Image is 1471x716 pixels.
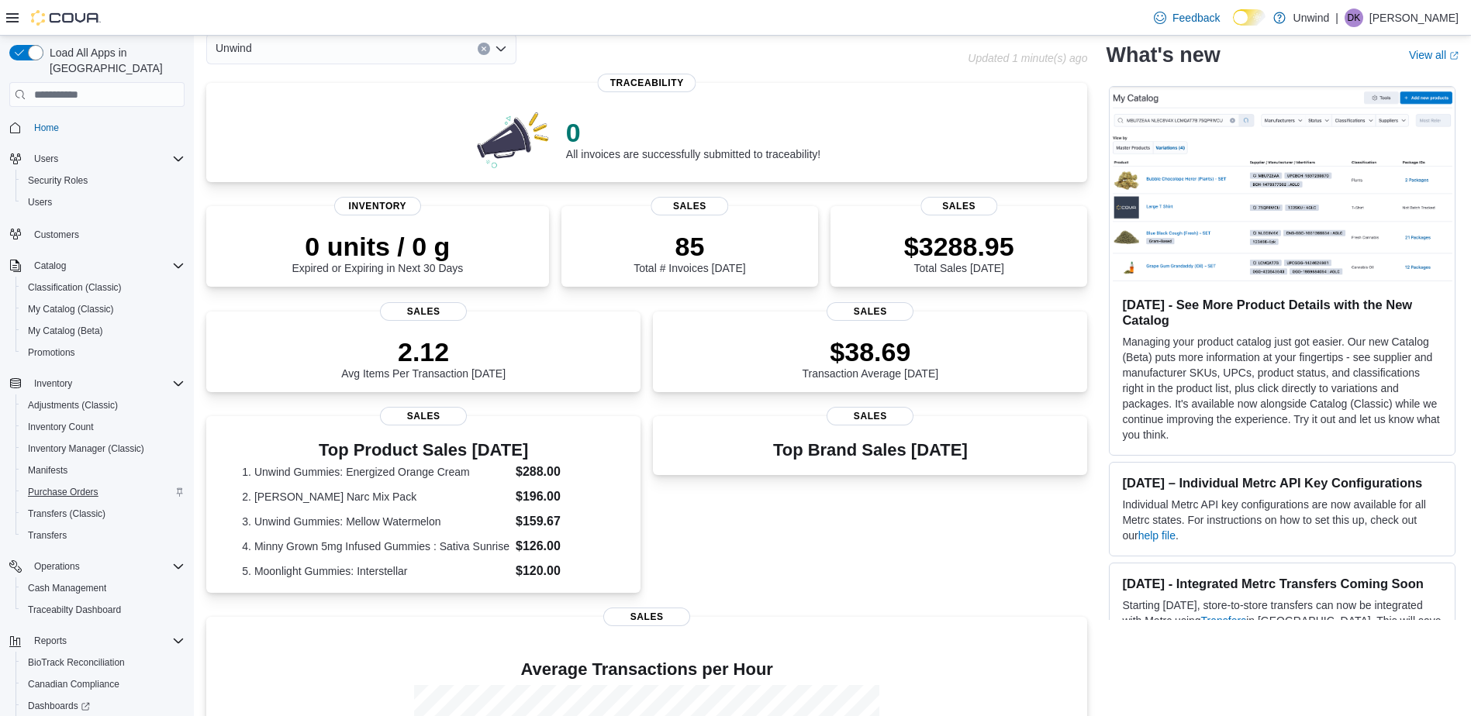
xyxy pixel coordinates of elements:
[28,225,85,244] a: Customers
[22,439,185,458] span: Inventory Manager (Classic)
[34,635,67,647] span: Reports
[22,171,185,190] span: Security Roles
[904,231,1014,262] p: $3288.95
[634,231,745,262] p: 85
[22,322,109,340] a: My Catalog (Beta)
[566,117,820,160] div: All invoices are successfully submitted to traceability!
[16,481,191,503] button: Purchase Orders
[341,336,506,367] p: 2.12
[22,504,112,523] a: Transfers (Classic)
[22,697,96,715] a: Dashboards
[28,700,90,712] span: Dashboards
[242,539,509,554] dt: 4. Minny Grown 5mg Infused Gummies : Sativa Sunrise
[216,39,252,57] span: Unwind
[242,441,605,460] h3: Top Product Sales [DATE]
[242,514,509,529] dt: 3. Unwind Gummies: Mellow Watermelon
[516,537,605,556] dd: $126.00
[16,599,191,621] button: Traceabilty Dashboard
[22,675,126,694] a: Canadian Compliance
[22,526,185,545] span: Transfers
[16,277,191,298] button: Classification (Classic)
[495,43,507,55] button: Open list of options
[22,697,185,715] span: Dashboards
[16,460,191,481] button: Manifests
[28,604,121,616] span: Traceabilty Dashboard
[28,325,103,337] span: My Catalog (Beta)
[28,119,65,137] a: Home
[22,579,112,597] a: Cash Management
[380,407,467,425] span: Sales
[28,464,67,477] span: Manifests
[28,557,86,576] button: Operations
[22,300,185,318] span: My Catalog (Classic)
[28,442,144,455] span: Inventory Manager (Classic)
[603,608,690,626] span: Sales
[1172,10,1220,26] span: Feedback
[3,556,191,577] button: Operations
[22,396,185,415] span: Adjustments (Classic)
[28,150,185,168] span: Users
[1449,51,1459,60] svg: External link
[1201,614,1247,627] a: Transfers
[22,461,185,480] span: Manifests
[28,557,185,576] span: Operations
[827,407,913,425] span: Sales
[292,231,463,274] div: Expired or Expiring in Next 30 Days
[28,256,185,275] span: Catalog
[3,116,191,139] button: Home
[1122,297,1442,328] h3: [DATE] - See More Product Details with the New Catalog
[380,302,467,321] span: Sales
[28,303,114,315] span: My Catalog (Classic)
[1233,9,1266,26] input: Dark Mode
[16,191,191,213] button: Users
[803,336,939,380] div: Transaction Average [DATE]
[22,601,185,619] span: Traceabilty Dashboard
[22,483,185,501] span: Purchase Orders
[473,108,554,170] img: 0
[22,653,131,672] a: BioTrack Reconciliation
[34,560,80,573] span: Operations
[28,529,67,542] span: Transfers
[28,374,185,393] span: Inventory
[920,197,997,215] span: Sales
[28,421,94,433] span: Inventory Count
[22,675,185,694] span: Canadian Compliance
[22,461,74,480] a: Manifests
[292,231,463,262] p: 0 units / 0 g
[28,582,106,594] span: Cash Management
[16,342,191,363] button: Promotions
[3,373,191,394] button: Inventory
[28,508,105,520] span: Transfers (Classic)
[28,281,122,294] span: Classification (Classic)
[16,394,191,416] button: Adjustments (Classic)
[43,45,185,76] span: Load All Apps in [GEOGRAPHIC_DATA]
[16,320,191,342] button: My Catalog (Beta)
[28,656,125,669] span: BioTrack Reconciliation
[341,336,506,380] div: Avg Items Per Transaction [DATE]
[478,43,490,55] button: Clear input
[3,630,191,652] button: Reports
[34,229,79,241] span: Customers
[3,148,191,170] button: Users
[516,487,605,506] dd: $196.00
[1345,9,1363,27] div: Daniel Kolden
[1293,9,1330,27] p: Unwind
[28,399,118,411] span: Adjustments (Classic)
[22,483,105,501] a: Purchase Orders
[1335,9,1338,27] p: |
[242,563,509,579] dt: 5. Moonlight Gummies: Interstellar
[22,418,100,436] a: Inventory Count
[28,632,73,650] button: Reports
[28,196,52,208] span: Users
[1122,497,1442,543] p: Individual Metrc API key configurations are now available for all Metrc states. For instructions ...
[16,673,191,695] button: Canadian Compliance
[28,374,78,393] button: Inventory
[28,118,185,137] span: Home
[28,224,185,243] span: Customers
[773,441,968,460] h3: Top Brand Sales [DATE]
[22,343,81,362] a: Promotions
[34,377,72,390] span: Inventory
[242,464,509,480] dt: 1. Unwind Gummies: Energized Orange Cream
[22,193,58,212] a: Users
[516,512,605,531] dd: $159.67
